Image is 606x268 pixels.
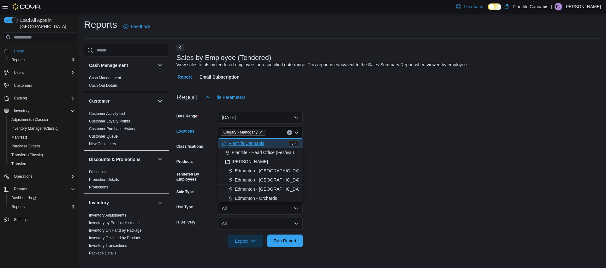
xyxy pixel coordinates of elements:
a: Feedback [454,0,485,13]
button: All [218,202,303,215]
h3: Cash Management [89,62,128,68]
a: Purchase Orders [9,142,43,150]
a: Manifests [9,134,30,141]
span: Reports [9,203,75,211]
span: Settings [14,217,27,222]
span: Inventory On Hand by Product [89,235,140,241]
a: Promotion Details [89,177,119,182]
span: Transfers [11,161,27,166]
h3: Sales by Employee (Tendered) [176,54,271,62]
button: Next [176,44,184,51]
button: Cash Management [156,62,164,69]
button: Inventory [11,107,32,115]
span: Cash Out Details [89,83,118,88]
span: Reports [9,56,75,64]
span: Customer Loyalty Points [89,119,130,124]
span: Inventory On Hand by Package [89,228,142,233]
button: Users [11,69,26,76]
span: Edmonton - [GEOGRAPHIC_DATA] [235,168,305,174]
span: Adjustments (Classic) [9,116,75,123]
span: Home [11,47,75,55]
button: Plantlife Cannabis [218,139,303,148]
button: Run Report [267,235,303,247]
span: Users [11,69,75,76]
button: Transfers [6,159,78,168]
button: Customers [1,81,78,90]
button: Discounts & Promotions [89,156,155,163]
span: Feedback [464,3,483,10]
span: Calgary - Mahogany [221,129,265,136]
button: Adjustments (Classic) [6,115,78,124]
span: Purchase Orders [11,144,40,149]
a: Package Details [89,251,116,255]
button: Reports [1,185,78,194]
a: Promotions [89,185,108,189]
a: Dashboards [9,194,39,202]
div: View sales totals by tendered employee for a specified date range. This report is equivalent to t... [176,62,468,68]
a: Inventory Manager (Classic) [9,125,61,132]
span: Reports [11,57,25,63]
button: Catalog [1,94,78,103]
span: Inventory Transactions [89,243,127,248]
button: Plantlife - Head Office (Festival) [218,148,303,157]
div: Kessa Jardine [555,3,562,10]
input: Dark Mode [488,3,501,10]
a: Customer Loyalty Points [89,119,130,123]
button: Discounts & Promotions [156,156,164,163]
nav: Complex example [4,44,75,241]
label: Tendered By Employees [176,172,216,182]
label: Is Delivery [176,220,195,225]
button: Customer [89,98,155,104]
span: Inventory Adjustments [89,213,126,218]
span: Load All Apps in [GEOGRAPHIC_DATA] [18,17,75,30]
button: Catalog [11,94,29,102]
span: Edmonton - [GEOGRAPHIC_DATA] [235,186,305,192]
a: Customers [11,82,35,89]
span: Dashboards [11,195,37,200]
span: Reports [11,185,75,193]
span: Customer Activity List [89,111,125,116]
a: New Customers [89,142,116,146]
span: Export [231,235,259,247]
button: Edmonton - Orchards [218,194,303,203]
a: Dashboards [6,194,78,202]
span: Package Details [89,251,116,256]
a: Transfers (Classic) [9,151,45,159]
span: Calgary - Mahogany [223,129,258,135]
button: All [218,217,303,230]
span: Inventory Manager (Classic) [9,125,75,132]
span: Purchase Orders [9,142,75,150]
button: Inventory Manager (Classic) [6,124,78,133]
span: Manifests [11,135,27,140]
span: Hide Parameters [212,94,246,100]
button: Home [1,46,78,55]
button: Remove Calgary - Mahogany from selection in this group [259,130,263,134]
a: Discounts [89,170,106,174]
a: Inventory On Hand by Product [89,236,140,240]
h3: Report [176,93,197,101]
button: Inventory [89,200,155,206]
button: Operations [11,173,35,180]
a: Inventory by Product Historical [89,221,140,225]
label: Classifications [176,144,203,149]
label: Products [176,159,193,164]
button: Cash Management [89,62,155,68]
span: Settings [11,216,75,223]
p: [PERSON_NAME] [565,3,601,10]
span: Operations [11,173,75,180]
button: Reports [6,56,78,64]
span: Transfers [9,160,75,168]
span: Catalog [14,96,27,101]
span: Inventory Manager (Classic) [11,126,59,131]
label: Date Range [176,114,199,119]
span: Customers [14,83,32,88]
span: Operations [14,174,33,179]
span: Plantlife - Head Office (Festival) [232,149,294,156]
button: Transfers (Classic) [6,151,78,159]
button: Users [1,68,78,77]
span: Inventory [14,108,29,113]
a: Adjustments (Classic) [9,116,50,123]
span: KJ [556,3,561,10]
